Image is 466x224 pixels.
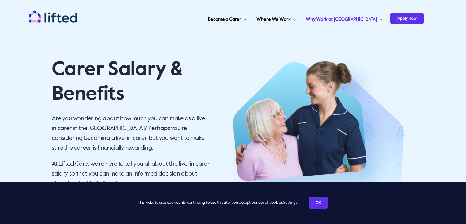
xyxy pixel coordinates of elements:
span: This website uses cookies. By continuing to use this site, you accept our use of cookies. [138,198,299,208]
a: lifted-logo [28,10,78,16]
a: OK [309,197,328,209]
span: Why Work at [GEOGRAPHIC_DATA] [306,15,377,25]
span: Apply now [390,13,424,24]
span: At Lifted Care, we're here to tell you all about the live-in carer salary so that you can make an... [52,161,210,187]
a: Where We Work [255,9,298,28]
span: Carer Salary & Benefits [52,60,183,104]
span: Where We Work [256,15,291,25]
img: Beome a Carer – Hero Image [220,46,414,220]
a: Why Work at [GEOGRAPHIC_DATA] [304,9,384,28]
a: Become a Carer [206,9,248,28]
a: Settings [283,201,299,205]
a: Apply now [390,9,424,28]
span: Become a Carer [208,15,241,25]
span: Are you wondering about how much you can make as a live-in carer in the [GEOGRAPHIC_DATA]? Perhap... [52,116,208,151]
nav: Carer Jobs Menu [125,9,424,28]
